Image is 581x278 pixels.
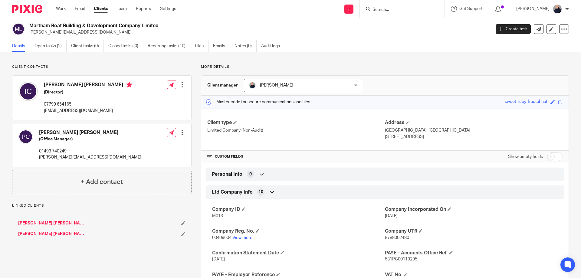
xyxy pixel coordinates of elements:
[12,64,192,69] p: Client contacts
[261,40,284,52] a: Audit logs
[12,5,42,13] img: Pixie
[385,228,558,234] h4: Company UTR
[12,23,25,35] img: svg%3E
[39,136,141,142] h5: (Office Manager)
[212,250,385,256] h4: Confirmation Statement Date
[212,236,231,240] span: 00409604
[136,6,151,12] a: Reports
[94,6,108,12] a: Clients
[18,231,85,237] a: [PERSON_NAME] [PERSON_NAME]
[12,203,192,208] p: Linked clients
[385,272,558,278] h4: VAT No.
[160,6,176,12] a: Settings
[232,236,252,240] a: View more
[18,82,38,101] img: svg%3E
[12,40,30,52] a: Details
[235,40,257,52] a: Notes (0)
[148,40,190,52] a: Recurring tasks (10)
[39,154,141,160] p: [PERSON_NAME][EMAIL_ADDRESS][DOMAIN_NAME]
[385,206,558,213] h4: Company Incorporated On
[44,89,132,95] h5: (Director)
[212,228,385,234] h4: Company Reg. No.
[212,171,242,178] span: Personal Info
[18,220,85,226] a: [PERSON_NAME] [PERSON_NAME]
[212,206,385,213] h4: Company ID
[385,134,563,140] p: [STREET_ADDRESS]
[108,40,143,52] a: Closed tasks (0)
[385,257,417,261] span: 531PC00119295
[207,82,238,88] h3: Client manager
[207,127,385,133] p: Limited Company (Non-Audit)
[508,154,543,160] label: Show empty fields
[71,40,104,52] a: Client tasks (0)
[201,64,569,69] p: More details
[195,40,208,52] a: Files
[206,99,310,105] p: Master code for secure communications and files
[18,129,33,144] img: svg%3E
[212,189,253,195] span: Ltd Company Info
[385,250,558,256] h4: PAYE - Accounts Office Ref.
[80,177,123,187] h4: + Add contact
[249,171,252,177] span: 0
[39,129,141,136] h4: [PERSON_NAME] [PERSON_NAME]
[44,82,132,89] h4: [PERSON_NAME] [PERSON_NAME]
[39,148,141,154] p: 01493 740249
[385,127,563,133] p: [GEOGRAPHIC_DATA], [GEOGRAPHIC_DATA]
[258,189,263,195] span: 10
[385,236,409,240] span: 8788002480
[516,6,550,12] p: [PERSON_NAME]
[385,119,563,126] h4: Address
[29,23,395,29] h2: Martham Boat Building & Development Company Limited
[213,40,230,52] a: Emails
[249,82,256,89] img: IMG_8745-0021-copy.jpg
[117,6,127,12] a: Team
[212,214,223,218] span: M013
[44,108,132,114] p: [EMAIL_ADDRESS][DOMAIN_NAME]
[207,154,385,159] h4: CUSTOM FIELDS
[29,29,487,35] p: [PERSON_NAME][EMAIL_ADDRESS][DOMAIN_NAME]
[553,4,562,14] img: IMG_8745-0021-copy.jpg
[207,119,385,126] h4: Client type
[126,82,132,88] i: Primary
[44,101,132,107] p: 07799 654165
[459,7,483,11] span: Get Support
[212,272,385,278] h4: PAYE - Employer Reference
[212,257,225,261] span: [DATE]
[372,7,426,13] input: Search
[75,6,85,12] a: Email
[385,214,398,218] span: [DATE]
[56,6,66,12] a: Work
[505,99,547,106] div: sweet-ruby-fractal-hat
[34,40,67,52] a: Open tasks (2)
[496,24,531,34] a: Create task
[260,83,293,87] span: [PERSON_NAME]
